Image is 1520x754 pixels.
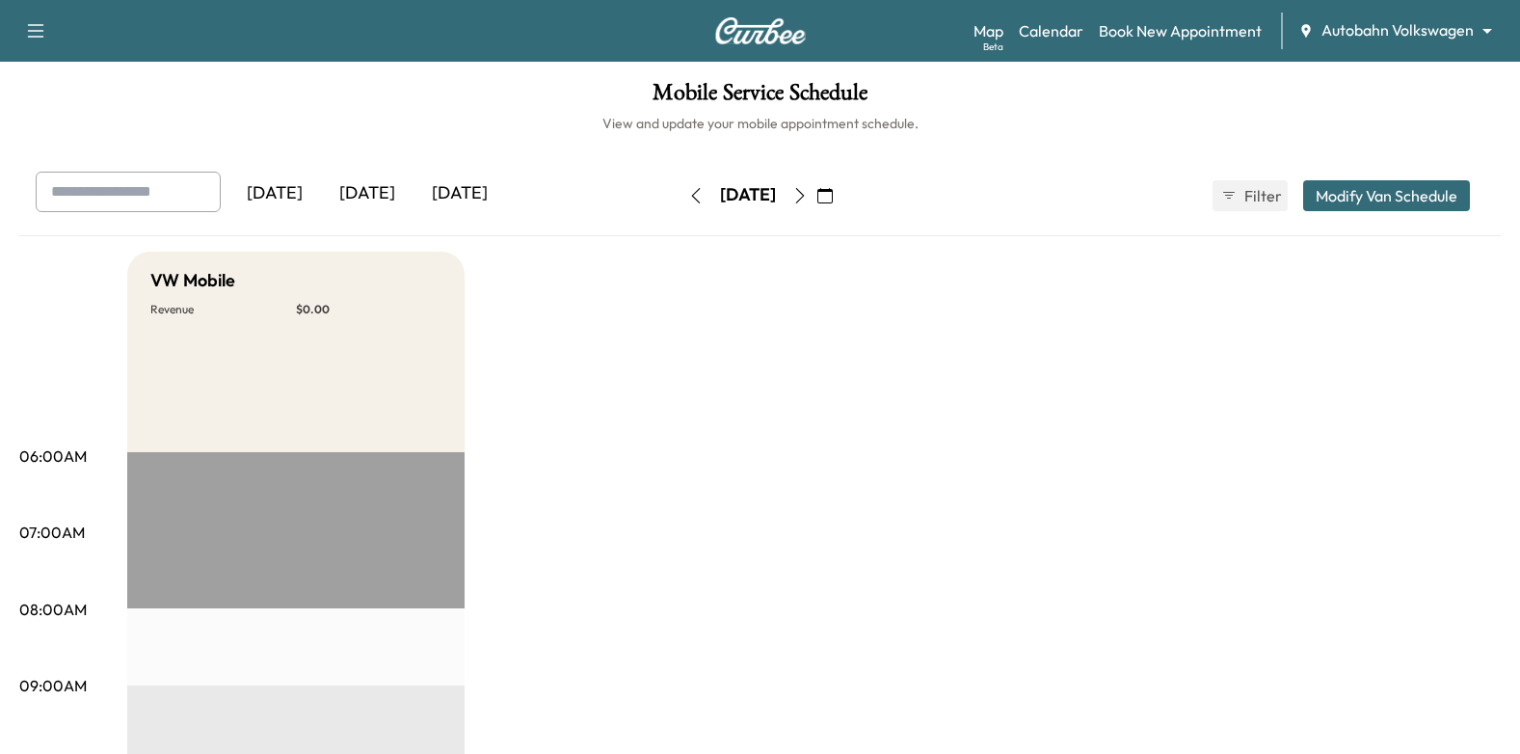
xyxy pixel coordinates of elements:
img: Curbee Logo [714,17,807,44]
div: [DATE] [321,172,413,216]
h5: VW Mobile [150,267,235,294]
p: $ 0.00 [296,302,441,317]
p: 08:00AM [19,598,87,621]
span: Filter [1244,184,1279,207]
div: [DATE] [720,183,776,207]
div: [DATE] [413,172,506,216]
button: Modify Van Schedule [1303,180,1470,211]
a: Book New Appointment [1099,19,1262,42]
h6: View and update your mobile appointment schedule. [19,114,1501,133]
a: Calendar [1019,19,1083,42]
div: [DATE] [228,172,321,216]
p: 06:00AM [19,444,87,468]
p: 07:00AM [19,521,85,544]
h1: Mobile Service Schedule [19,81,1501,114]
p: Revenue [150,302,296,317]
a: MapBeta [973,19,1003,42]
div: Beta [983,40,1003,54]
button: Filter [1213,180,1288,211]
p: 09:00AM [19,674,87,697]
span: Autobahn Volkswagen [1321,19,1474,41]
